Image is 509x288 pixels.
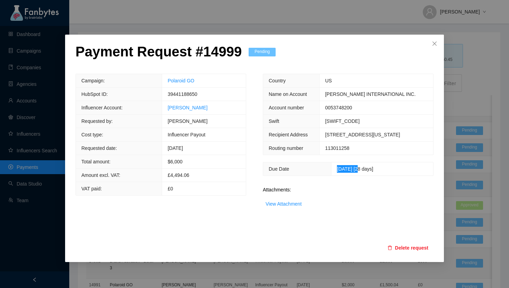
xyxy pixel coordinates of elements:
span: Influencer Payout [168,132,205,137]
p: Payment Request # 14999 [75,43,242,60]
span: Swift [269,118,279,124]
span: [PERSON_NAME] INTERNATIONAL INC. [325,91,416,97]
span: delete [387,245,392,251]
a: View Attachment [266,201,302,207]
span: [PERSON_NAME] [168,118,207,124]
span: [SWIFT_CODE] [325,118,360,124]
span: Country [269,78,286,83]
a: Polaroid GO [168,78,194,83]
span: 39441188650 [168,91,197,97]
span: Campaign: [81,78,105,83]
span: [STREET_ADDRESS][US_STATE] [325,132,400,137]
span: Pending [249,48,276,56]
span: US [325,78,332,83]
span: Account number [269,105,304,110]
span: 113011258 [325,145,349,151]
button: deleteDelete request [382,242,434,253]
span: Total amount: [81,159,110,164]
span: Cost type: [81,132,103,137]
span: close [432,41,437,46]
span: Delete request [395,244,428,252]
button: Close [425,35,444,53]
span: Due Date [269,166,289,172]
span: VAT paid: [81,186,102,191]
span: Recipient Address [269,132,308,137]
span: Routing number [269,145,303,151]
span: HubSpot ID: [81,91,108,97]
span: Requested by: [81,118,113,124]
span: 0053748200 [325,105,352,110]
span: [DATE] [168,145,183,151]
span: Name on Account [269,91,307,97]
span: Amount excl. VAT: [81,172,120,178]
span: £0 [168,186,173,191]
span: Influencer Account: [81,105,123,110]
span: £4,494.06 [168,172,189,178]
span: [DATE] [28 days] [337,166,373,172]
span: $ 6,000 [168,159,182,164]
span: Requested date: [81,145,117,151]
a: [PERSON_NAME] [168,105,207,110]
